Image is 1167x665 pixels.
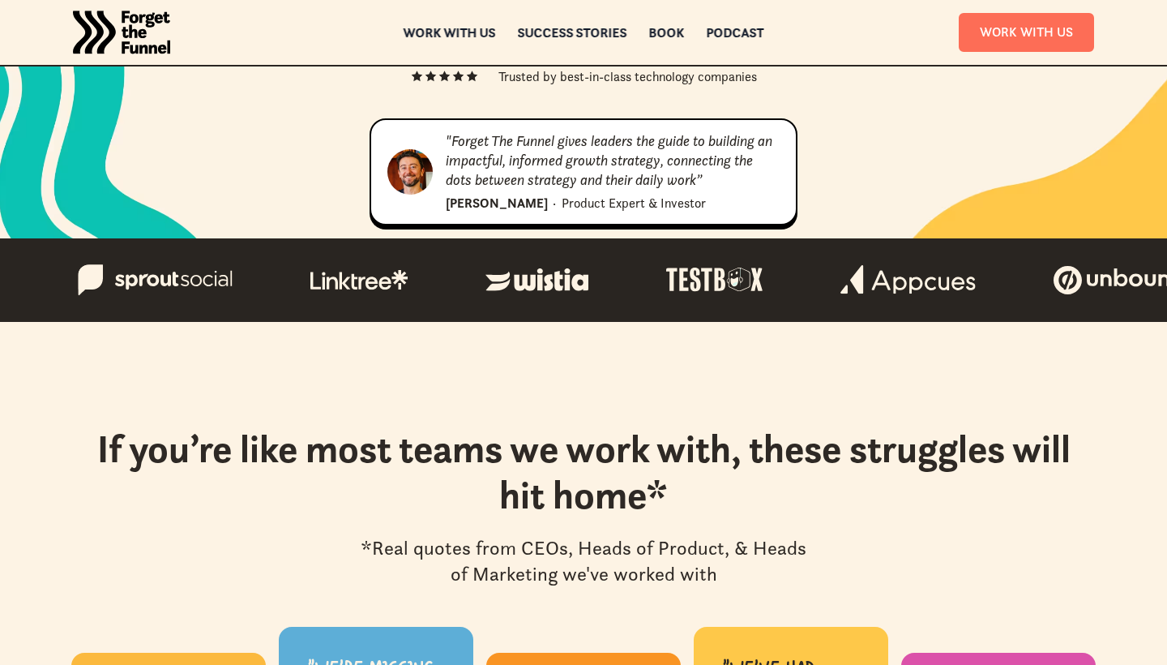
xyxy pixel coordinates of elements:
[562,193,706,212] div: Product Expert & Investor
[446,193,548,212] div: [PERSON_NAME]
[352,535,815,588] div: *Real quotes from CEOs, Heads of Product, & Heads of Marketing we've worked with
[404,27,496,38] a: Work with us
[518,27,627,38] a: Success Stories
[553,193,556,212] div: ·
[446,131,780,190] div: "Forget The Funnel gives leaders the guide to building an impactful, informed growth strategy, co...
[959,13,1094,51] a: Work With Us
[81,426,1086,519] h2: If you’re like most teams we work with, these struggles will hit home*
[707,27,764,38] a: Podcast
[498,66,757,86] div: Trusted by best-in-class technology companies
[649,27,685,38] a: Book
